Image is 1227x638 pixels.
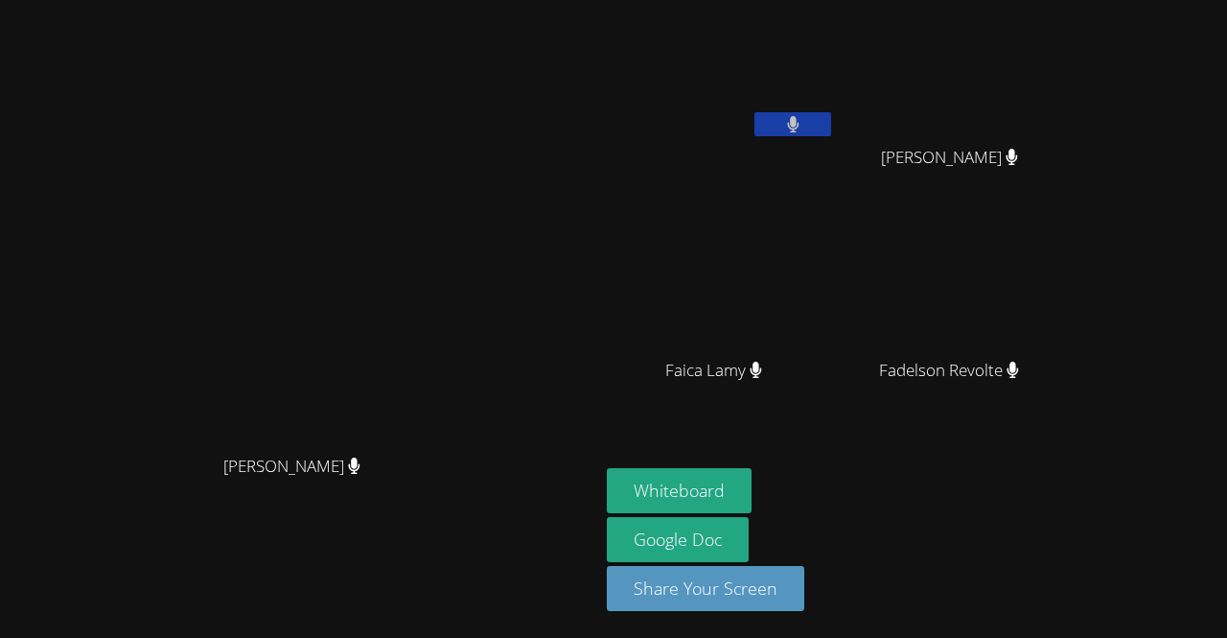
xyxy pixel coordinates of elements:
[607,566,804,611] button: Share Your Screen
[223,453,360,481] span: [PERSON_NAME]
[665,357,762,385] span: Faica Lamy
[879,357,1019,385] span: Fadelson Revolte
[607,517,749,562] a: Google Doc
[881,144,1018,172] span: [PERSON_NAME]
[607,468,752,513] button: Whiteboard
